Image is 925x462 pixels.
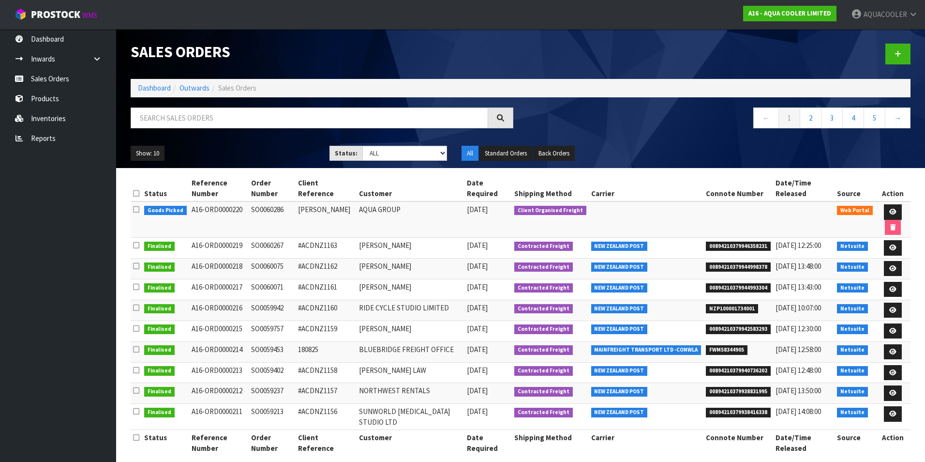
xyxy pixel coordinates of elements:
[512,430,589,456] th: Shipping Method
[835,175,875,201] th: Source
[837,366,868,376] span: Netsuite
[591,283,648,293] span: NEW ZEALAND POST
[753,108,779,128] a: ←
[706,366,771,376] span: 00894210379940736202
[837,345,868,355] span: Netsuite
[249,258,296,279] td: SO0060075
[249,175,296,201] th: Order Number
[357,362,464,383] td: [PERSON_NAME] LAW
[778,108,800,128] a: 1
[82,11,97,20] small: WMS
[514,408,573,417] span: Contracted Freight
[591,366,648,376] span: NEW ZEALAND POST
[703,175,773,201] th: Connote Number
[357,430,464,456] th: Customer
[591,387,648,397] span: NEW ZEALAND POST
[776,386,821,395] span: [DATE] 13:50:00
[514,304,573,314] span: Contracted Freight
[514,387,573,397] span: Contracted Freight
[514,324,573,334] span: Contracted Freight
[533,146,575,161] button: Back Orders
[773,430,835,456] th: Date/Time Released
[467,366,488,375] span: [DATE]
[357,321,464,341] td: [PERSON_NAME]
[144,262,175,272] span: Finalised
[357,300,464,321] td: RIDE CYCLE STUDIO LIMITED
[189,175,249,201] th: Reference Number
[249,300,296,321] td: SO0059942
[357,201,464,238] td: AQUA GROUP
[218,83,256,92] span: Sales Orders
[249,430,296,456] th: Order Number
[514,206,586,216] span: Client Organised Freight
[864,108,885,128] a: 5
[776,324,821,333] span: [DATE] 12:30:00
[296,258,356,279] td: #ACDNZ1162
[249,404,296,430] td: SO0059213
[189,300,249,321] td: A16-ORD0000216
[776,262,821,271] span: [DATE] 13:48:00
[296,430,356,456] th: Client Reference
[296,201,356,238] td: [PERSON_NAME]
[776,407,821,416] span: [DATE] 14:08:00
[837,206,873,216] span: Web Portal
[144,206,187,216] span: Goods Picked
[776,241,821,250] span: [DATE] 12:25:00
[837,283,868,293] span: Netsuite
[296,362,356,383] td: #ACDNZ1158
[467,262,488,271] span: [DATE]
[467,407,488,416] span: [DATE]
[144,242,175,251] span: Finalised
[837,242,868,251] span: Netsuite
[591,304,648,314] span: NEW ZEALAND POST
[357,404,464,430] td: SUNWORLD [MEDICAL_DATA] STUDIO LTD
[131,146,164,161] button: Show: 10
[479,146,532,161] button: Standard Orders
[706,408,771,417] span: 00894210379938416338
[864,10,907,19] span: AQUACOOLER
[467,205,488,214] span: [DATE]
[467,345,488,354] span: [DATE]
[591,408,648,417] span: NEW ZEALAND POST
[296,383,356,404] td: #ACDNZ1157
[800,108,821,128] a: 2
[514,242,573,251] span: Contracted Freight
[189,201,249,238] td: A16-ORD0000220
[249,341,296,362] td: SO0059453
[189,258,249,279] td: A16-ORD0000218
[144,387,175,397] span: Finalised
[776,303,821,312] span: [DATE] 10:07:00
[837,387,868,397] span: Netsuite
[296,300,356,321] td: #ACDNZ1160
[837,262,868,272] span: Netsuite
[776,366,821,375] span: [DATE] 12:48:00
[591,262,648,272] span: NEW ZEALAND POST
[144,283,175,293] span: Finalised
[189,321,249,341] td: A16-ORD0000215
[706,242,771,251] span: 00894210379946358231
[514,366,573,376] span: Contracted Freight
[296,321,356,341] td: #ACDNZ1159
[773,175,835,201] th: Date/Time Released
[464,430,512,456] th: Date Required
[335,149,358,157] strong: Status:
[189,430,249,456] th: Reference Number
[357,341,464,362] td: BLUEBRIDGE FREIGHT OFFICE
[296,341,356,362] td: 180825
[885,108,910,128] a: →
[296,175,356,201] th: Client Reference
[467,324,488,333] span: [DATE]
[706,283,771,293] span: 00894210379944993304
[296,279,356,300] td: #ACDNZ1161
[776,282,821,292] span: [DATE] 13:43:00
[837,408,868,417] span: Netsuite
[144,345,175,355] span: Finalised
[591,242,648,251] span: NEW ZEALAND POST
[589,175,704,201] th: Carrier
[837,324,868,334] span: Netsuite
[249,201,296,238] td: SO0060286
[706,304,758,314] span: NZP100001734001
[249,362,296,383] td: SO0059402
[514,283,573,293] span: Contracted Freight
[703,430,773,456] th: Connote Number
